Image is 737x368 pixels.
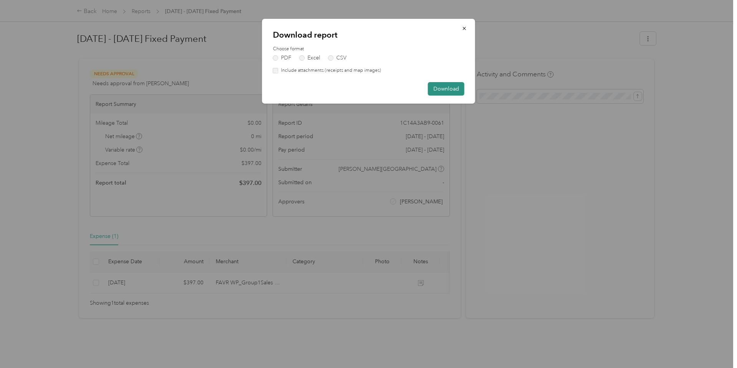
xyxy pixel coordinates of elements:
p: Download report [273,30,464,40]
label: Choose format [273,46,464,53]
iframe: Everlance-gr Chat Button Frame [694,325,737,368]
label: PDF [273,55,291,61]
label: CSV [328,55,347,61]
label: Excel [299,55,320,61]
button: Download [428,82,464,96]
label: Include attachments (receipts and map images) [278,67,381,74]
